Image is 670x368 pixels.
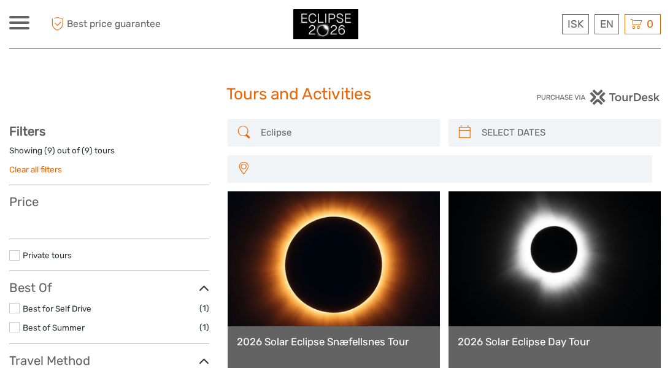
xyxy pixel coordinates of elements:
[47,145,52,156] label: 9
[9,194,209,209] h3: Price
[199,301,209,315] span: (1)
[23,323,85,332] a: Best of Summer
[477,122,655,144] input: SELECT DATES
[256,122,434,144] input: SEARCH
[536,90,661,105] img: PurchaseViaTourDesk.png
[48,14,172,34] span: Best price guarantee
[9,280,209,295] h3: Best Of
[645,18,655,30] span: 0
[85,145,90,156] label: 9
[293,9,358,39] img: 3312-44506bfc-dc02-416d-ac4c-c65cb0cf8db4_logo_small.jpg
[226,85,444,104] h1: Tours and Activities
[568,18,583,30] span: ISK
[9,353,209,368] h3: Travel Method
[595,14,619,34] div: EN
[9,145,209,164] div: Showing ( ) out of ( ) tours
[9,124,45,139] strong: Filters
[458,335,652,348] a: 2026 Solar Eclipse Day Tour
[23,250,72,260] a: Private tours
[23,304,91,313] a: Best for Self Drive
[9,164,62,174] a: Clear all filters
[237,335,431,348] a: 2026 Solar Eclipse Snæfellsnes Tour
[199,320,209,334] span: (1)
